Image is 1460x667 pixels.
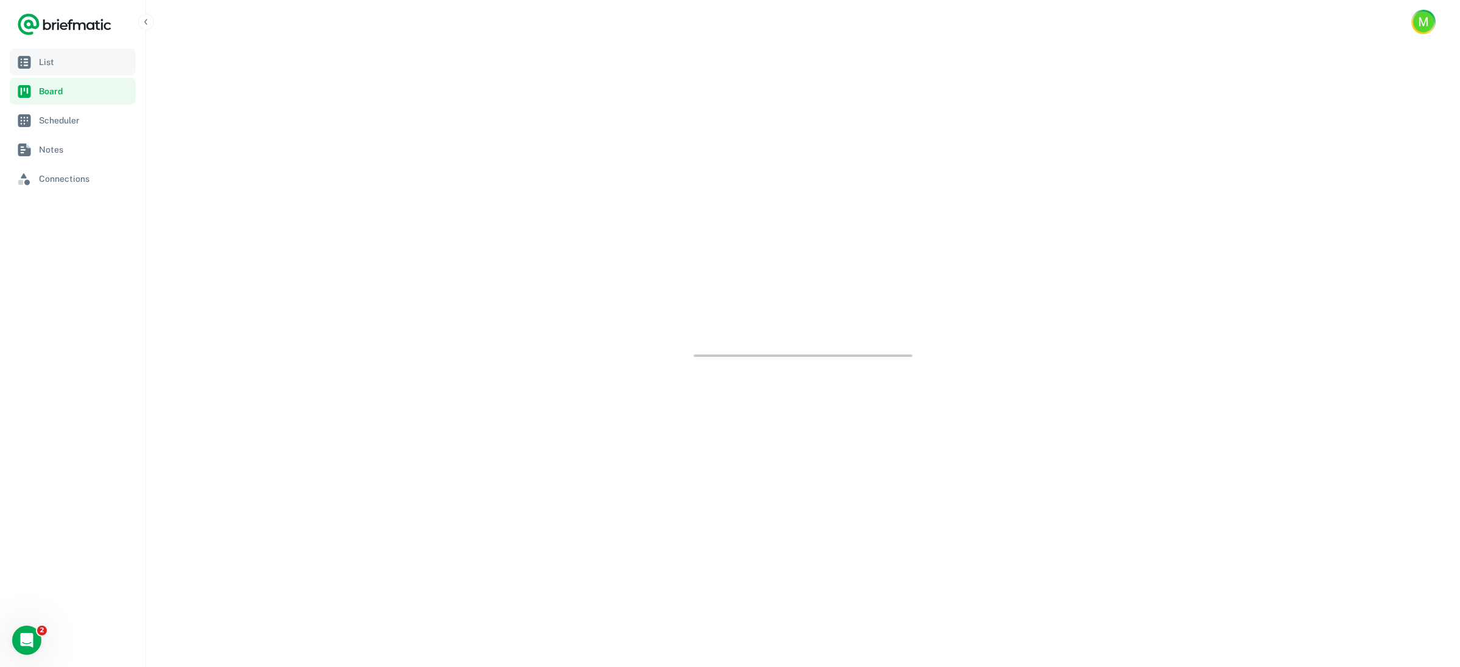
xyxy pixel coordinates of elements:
[17,12,112,36] a: Logo
[10,165,136,192] a: Connections
[39,114,131,127] span: Scheduler
[39,85,131,98] span: Board
[1411,10,1436,34] button: Account button
[39,143,131,156] span: Notes
[10,78,136,105] a: Board
[10,107,136,134] a: Scheduler
[37,626,47,635] span: 2
[12,626,41,655] iframe: Intercom live chat
[10,136,136,163] a: Notes
[1413,12,1434,32] div: M
[39,55,131,69] span: List
[39,172,131,185] span: Connections
[10,49,136,75] a: List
